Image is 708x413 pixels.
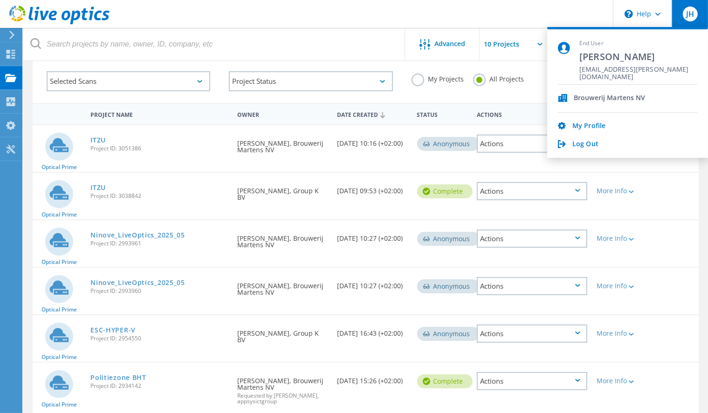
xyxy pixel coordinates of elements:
[477,277,587,295] div: Actions
[41,402,77,407] span: Optical Prime
[90,374,146,381] a: Politiezone BHT
[90,184,106,191] a: ITZU
[90,137,106,143] a: ITZU
[417,279,480,293] div: Anonymous
[417,232,480,246] div: Anonymous
[597,188,640,194] div: More Info
[572,122,605,131] a: My Profile
[233,173,332,210] div: [PERSON_NAME], Group K BV
[233,268,332,305] div: [PERSON_NAME], Brouwerij Martens NV
[597,235,640,242] div: More Info
[23,28,406,61] input: Search projects by name, owner, ID, company, etc
[477,325,587,343] div: Actions
[90,193,227,199] span: Project ID: 3038842
[90,336,227,341] span: Project ID: 2954550
[90,146,227,151] span: Project ID: 3051386
[41,212,77,217] span: Optical Prime
[574,94,646,103] span: Brouwerij Martens NV
[412,74,464,82] label: My Projects
[477,230,587,248] div: Actions
[90,241,227,246] span: Project ID: 2993961
[41,307,77,312] span: Optical Prime
[90,288,227,294] span: Project ID: 2993960
[332,105,412,123] div: Date Created
[597,283,640,289] div: More Info
[625,10,633,18] svg: \n
[473,74,524,82] label: All Projects
[579,50,697,63] span: [PERSON_NAME]
[597,330,640,337] div: More Info
[412,105,473,122] div: Status
[332,315,412,346] div: [DATE] 16:43 (+02:00)
[579,66,697,74] span: [EMAIL_ADDRESS][PERSON_NAME][DOMAIN_NAME]
[233,125,332,162] div: [PERSON_NAME], Brouwerij Martens NV
[233,315,332,352] div: [PERSON_NAME], Group K BV
[86,105,232,122] div: Project Name
[579,40,697,47] span: End User
[9,20,110,26] a: Live Optics Dashboard
[41,164,77,170] span: Optical Prime
[472,105,592,122] div: Actions
[686,10,694,18] span: JH
[47,71,210,91] div: Selected Scans
[90,279,185,286] a: Ninove_LiveOptics_2025_05
[417,327,480,341] div: Anonymous
[332,268,412,298] div: [DATE] 10:27 (+02:00)
[90,232,185,238] a: Ninove_LiveOptics_2025_05
[477,372,587,390] div: Actions
[597,378,640,384] div: More Info
[41,259,77,265] span: Optical Prime
[237,393,328,404] span: Requested by [PERSON_NAME], appsysictgroup
[233,105,332,122] div: Owner
[417,137,480,151] div: Anonymous
[477,135,587,153] div: Actions
[41,354,77,360] span: Optical Prime
[90,327,136,333] a: ESC-HYPER-V
[417,374,473,388] div: Complete
[332,125,412,156] div: [DATE] 10:16 (+02:00)
[332,220,412,251] div: [DATE] 10:27 (+02:00)
[435,41,466,47] span: Advanced
[417,184,473,198] div: Complete
[233,220,332,257] div: [PERSON_NAME], Brouwerij Martens NV
[477,182,587,200] div: Actions
[229,71,392,91] div: Project Status
[90,383,227,389] span: Project ID: 2934142
[572,140,598,149] a: Log Out
[332,363,412,393] div: [DATE] 15:26 (+02:00)
[332,173,412,203] div: [DATE] 09:53 (+02:00)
